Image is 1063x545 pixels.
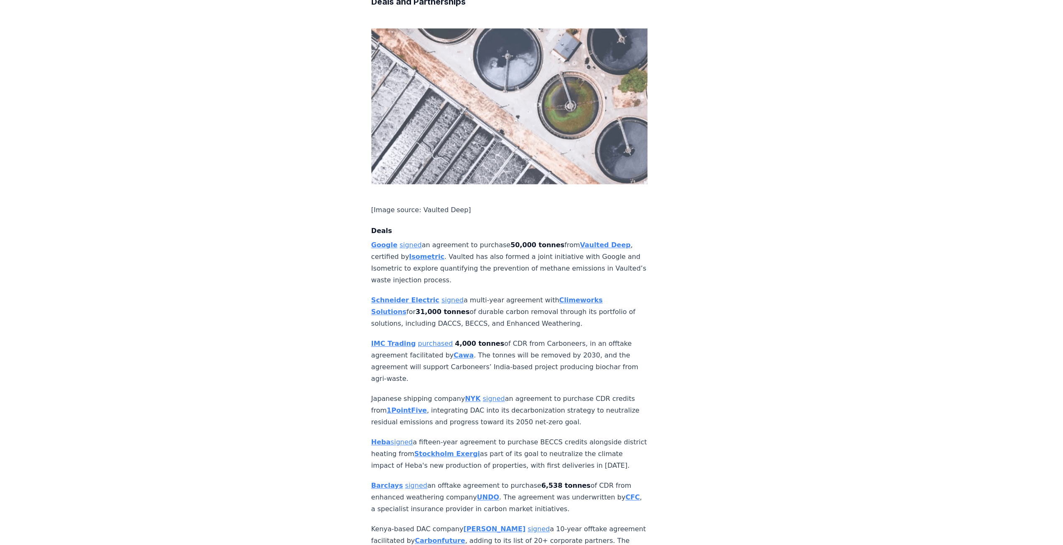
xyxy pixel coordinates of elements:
[371,294,648,330] p: a multi-year agreement with for of durable carbon removal through its portfolio of solutions, inc...
[371,480,648,515] p: an offtake agreement to purchase of CDR from enhanced weathering company . The agreement was unde...
[483,395,505,403] a: signed
[371,482,403,489] a: Barclays
[463,525,525,533] a: [PERSON_NAME]
[416,308,469,316] strong: 31,000 tonnes
[371,296,439,304] a: Schneider Electric
[371,204,648,216] p: [Image source: Vaulted Deep]
[371,227,392,235] strong: Deals
[541,482,591,489] strong: 6,538 tonnes
[371,28,648,184] img: blog post image
[371,436,648,471] p: a fifteen-year agreement to purchase BECCS credits alongside district heating from as part of its...
[409,253,444,261] a: Isometric
[387,406,427,414] a: 1PointFive
[414,450,480,458] a: Stockholm Exergi
[405,482,427,489] a: signed
[371,338,648,385] p: of CDR from Carboneers, in an offtake agreement facilitated by . The tonnes will be removed by 20...
[371,296,603,316] a: Climeworks Solutions
[477,493,499,501] a: UNDO
[415,537,465,545] a: Carbonfuture
[465,395,480,403] a: NYK
[418,340,453,347] a: purchased
[625,493,639,501] a: CFC
[391,438,413,446] a: signed
[580,241,630,249] a: Vaulted Deep
[371,438,391,446] a: Heba
[371,241,398,249] a: Google
[400,241,422,249] a: signed
[454,351,474,359] a: Cawa
[510,241,564,249] strong: 50,000 tonnes
[455,340,504,347] strong: 4,000 tonnes
[371,393,648,428] p: Japanese shipping company an agreement to purchase CDR credits from , integrating DAC into its de...
[371,239,648,286] p: an agreement to purchase from , certified by . Vaulted has also formed a joint initiative with Go...
[371,340,416,347] a: IMC Trading
[528,525,550,533] a: signed
[441,296,464,304] a: signed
